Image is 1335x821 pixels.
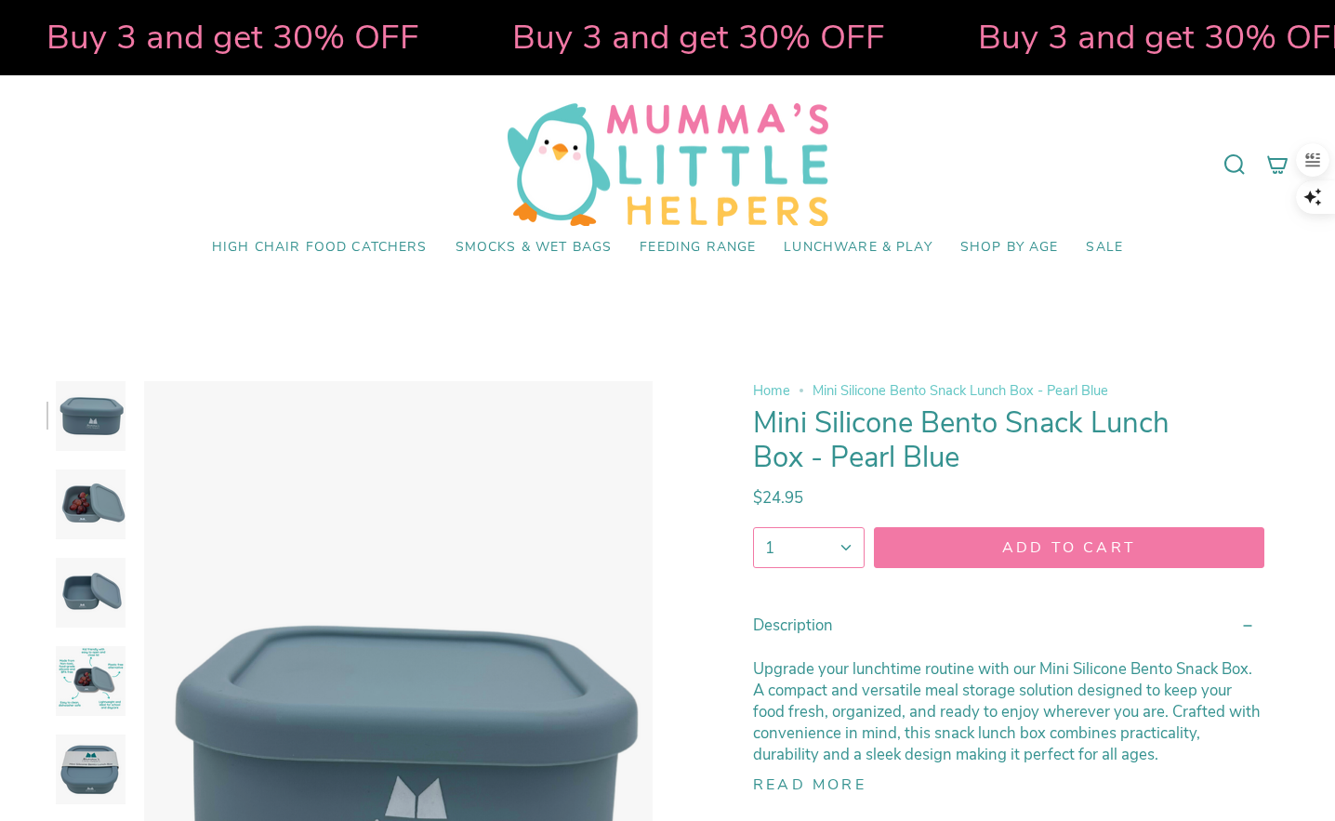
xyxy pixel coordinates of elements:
[198,226,442,270] a: High Chair Food Catchers
[753,487,803,509] span: $24.95
[770,226,945,270] a: Lunchware & Play
[640,240,756,256] span: Feeding Range
[753,527,865,568] button: 1
[1086,240,1123,256] span: SALE
[753,658,1264,765] p: Upgrade your lunchtime routine with our Mini Silicone Bento Snack Box. A compact and versatile me...
[1072,226,1137,270] a: SALE
[626,226,770,270] a: Feeding Range
[960,240,1059,256] span: Shop by Age
[874,527,1264,568] button: Add to cart
[813,381,1108,400] span: Mini Silicone Bento Snack Lunch Box - Pearl Blue
[442,226,627,270] a: Smocks & Wet Bags
[508,103,828,226] img: Mumma’s Little Helpers
[753,776,866,793] button: Read more
[753,600,1264,651] summary: Description
[44,14,416,60] strong: Buy 3 and get 30% OFF
[753,406,1199,476] h1: Mini Silicone Bento Snack Lunch Box - Pearl Blue
[456,240,613,256] span: Smocks & Wet Bags
[765,537,774,559] span: 1
[946,226,1073,270] a: Shop by Age
[509,14,882,60] strong: Buy 3 and get 30% OFF
[753,381,790,400] a: Home
[212,240,428,256] span: High Chair Food Catchers
[784,240,932,256] span: Lunchware & Play
[892,537,1247,558] span: Add to cart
